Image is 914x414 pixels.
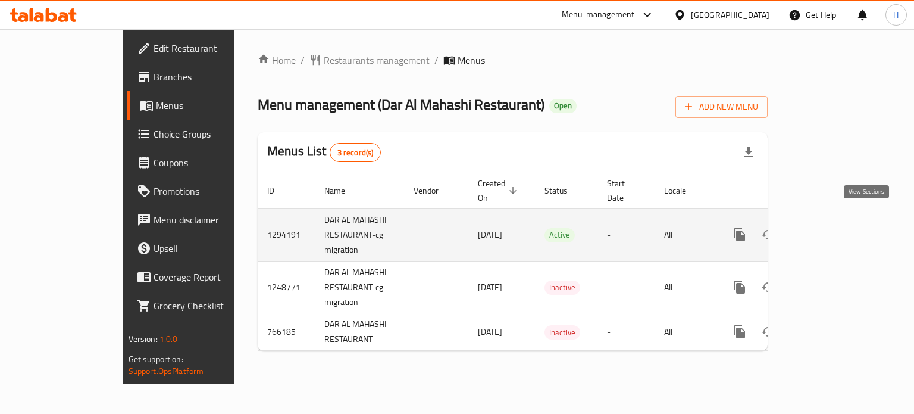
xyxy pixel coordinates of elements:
button: Change Status [754,273,782,301]
td: DAR AL MAHASHI RESTAURANT-cg migration [315,208,404,261]
div: Export file [734,138,763,167]
span: [DATE] [478,227,502,242]
span: Menu management ( Dar Al Mahashi Restaurant ) [258,91,544,118]
nav: breadcrumb [258,53,768,67]
a: Menus [127,91,276,120]
span: Restaurants management [324,53,430,67]
button: more [725,317,754,346]
span: Name [324,183,361,198]
button: Change Status [754,317,782,346]
span: Active [544,228,575,242]
span: 3 record(s) [330,147,381,158]
table: enhanced table [258,173,849,351]
td: DAR AL MAHASHI RESTAURANT-cg migration [315,261,404,313]
span: H [893,8,899,21]
span: Coupons [154,155,266,170]
span: Upsell [154,241,266,256]
span: Inactive [544,326,580,340]
a: Branches [127,63,276,91]
span: Menus [458,53,485,67]
div: Inactive [544,281,580,295]
h2: Menus List [267,142,381,162]
span: Status [544,183,583,198]
div: Total records count [330,143,381,162]
td: 766185 [258,313,315,351]
a: Coupons [127,148,276,177]
a: Coverage Report [127,263,276,291]
a: Menu disclaimer [127,206,276,234]
td: - [597,313,655,351]
span: Grocery Checklist [154,298,266,313]
td: - [597,208,655,261]
button: more [725,273,754,301]
div: Menu-management [562,8,635,22]
span: Branches [154,70,266,84]
a: Upsell [127,234,276,263]
span: Add New Menu [685,99,758,114]
a: Edit Restaurant [127,34,276,63]
button: more [725,220,754,249]
td: 1294191 [258,208,315,261]
span: Menu disclaimer [154,213,266,227]
button: Add New Menu [675,96,768,118]
span: 1.0.0 [159,331,178,347]
span: ID [267,183,290,198]
span: Version: [129,331,158,347]
span: [DATE] [478,324,502,340]
td: All [655,313,716,351]
li: / [434,53,439,67]
td: - [597,261,655,313]
a: Grocery Checklist [127,291,276,320]
span: Inactive [544,281,580,294]
span: Start Date [607,176,640,205]
td: 1248771 [258,261,315,313]
th: Actions [716,173,849,209]
a: Promotions [127,177,276,206]
div: [GEOGRAPHIC_DATA] [691,8,769,21]
button: Change Status [754,220,782,249]
span: Coverage Report [154,270,266,284]
span: Vendor [414,183,454,198]
span: [DATE] [478,279,502,295]
div: Open [549,99,577,113]
span: Get support on: [129,351,183,367]
td: DAR AL MAHASHI RESTAURANT [315,313,404,351]
span: Menus [156,98,266,113]
span: Created On [478,176,521,205]
span: Edit Restaurant [154,41,266,55]
span: Promotions [154,184,266,198]
td: All [655,208,716,261]
a: Support.OpsPlatform [129,363,204,379]
div: Inactive [544,325,580,340]
span: Open [549,101,577,111]
a: Restaurants management [309,53,430,67]
a: Choice Groups [127,120,276,148]
span: Choice Groups [154,127,266,141]
a: Home [258,53,296,67]
span: Locale [664,183,702,198]
td: All [655,261,716,313]
li: / [301,53,305,67]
